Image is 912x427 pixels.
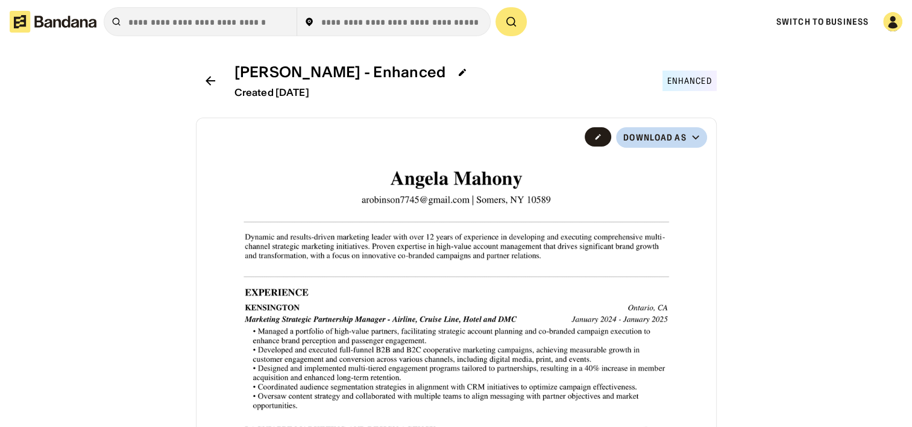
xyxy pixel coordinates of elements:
[10,11,96,33] img: Bandana logotype
[776,16,869,27] a: Switch to Business
[234,87,475,98] div: Created [DATE]
[623,132,686,143] div: Download as
[234,64,446,81] div: [PERSON_NAME] - Enhanced
[662,71,717,91] div: Enhanced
